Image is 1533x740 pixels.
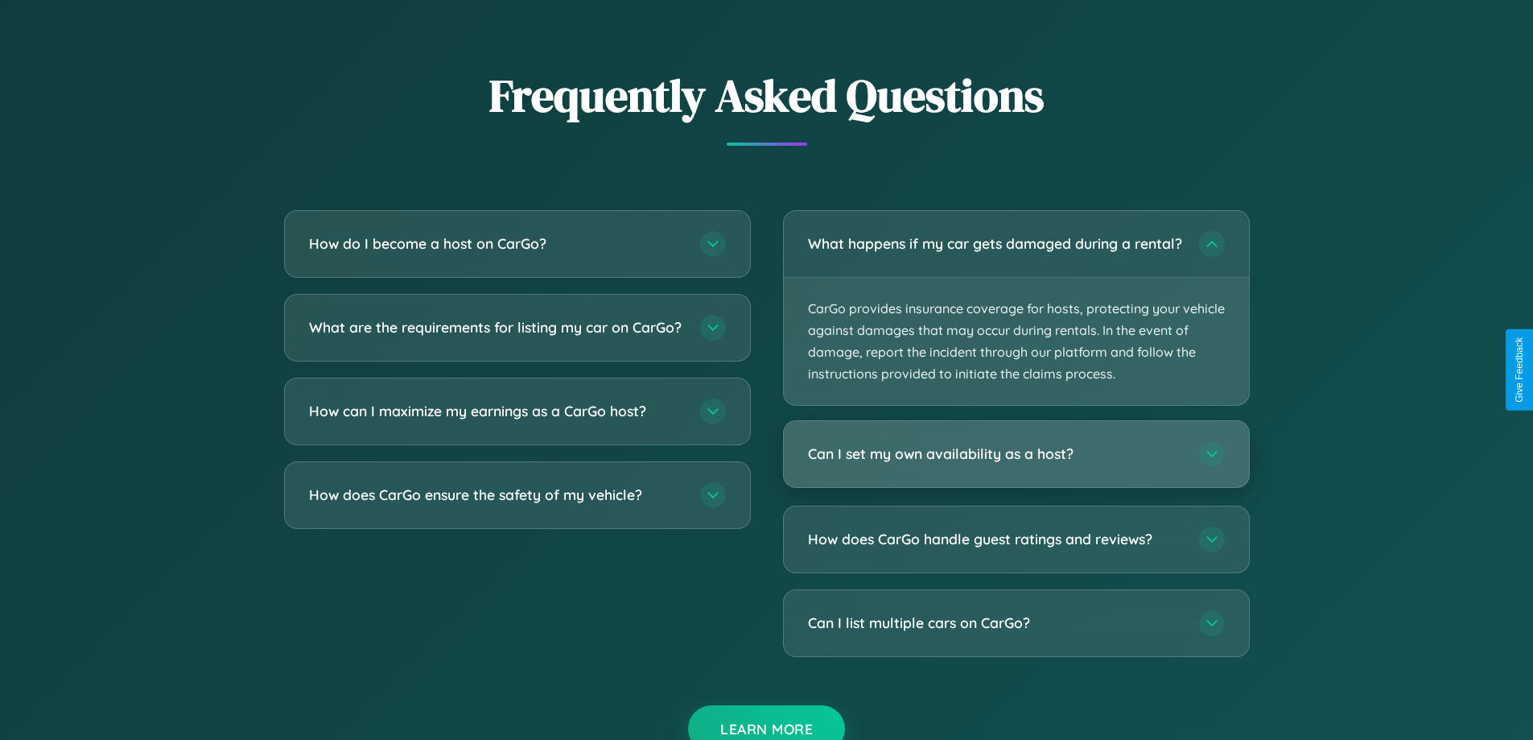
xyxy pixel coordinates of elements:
[309,485,684,505] h3: How does CarGo ensure the safety of my vehicle?
[284,64,1250,126] h2: Frequently Asked Questions
[309,401,684,421] h3: How can I maximize my earnings as a CarGo host?
[1514,337,1525,403] div: Give Feedback
[808,530,1183,550] h3: How does CarGo handle guest ratings and reviews?
[808,444,1183,465] h3: Can I set my own availability as a host?
[309,234,684,254] h3: How do I become a host on CarGo?
[784,278,1249,406] p: CarGo provides insurance coverage for hosts, protecting your vehicle against damages that may occ...
[309,317,684,337] h3: What are the requirements for listing my car on CarGo?
[808,614,1183,634] h3: Can I list multiple cars on CarGo?
[808,234,1183,254] h3: What happens if my car gets damaged during a rental?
